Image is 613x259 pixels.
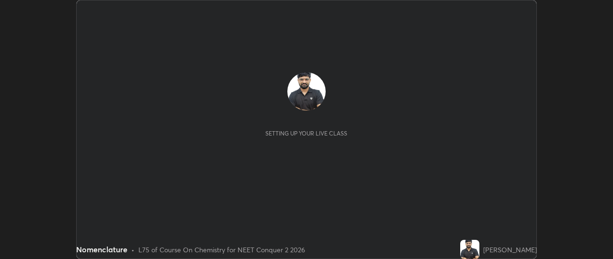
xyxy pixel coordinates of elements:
[287,72,326,111] img: cf491ae460674f9490001725c6d479a7.jpg
[138,245,305,255] div: L75 of Course On Chemistry for NEET Conquer 2 2026
[131,245,135,255] div: •
[460,240,479,259] img: cf491ae460674f9490001725c6d479a7.jpg
[265,130,347,137] div: Setting up your live class
[483,245,537,255] div: [PERSON_NAME]
[76,244,127,255] div: Nomenclature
